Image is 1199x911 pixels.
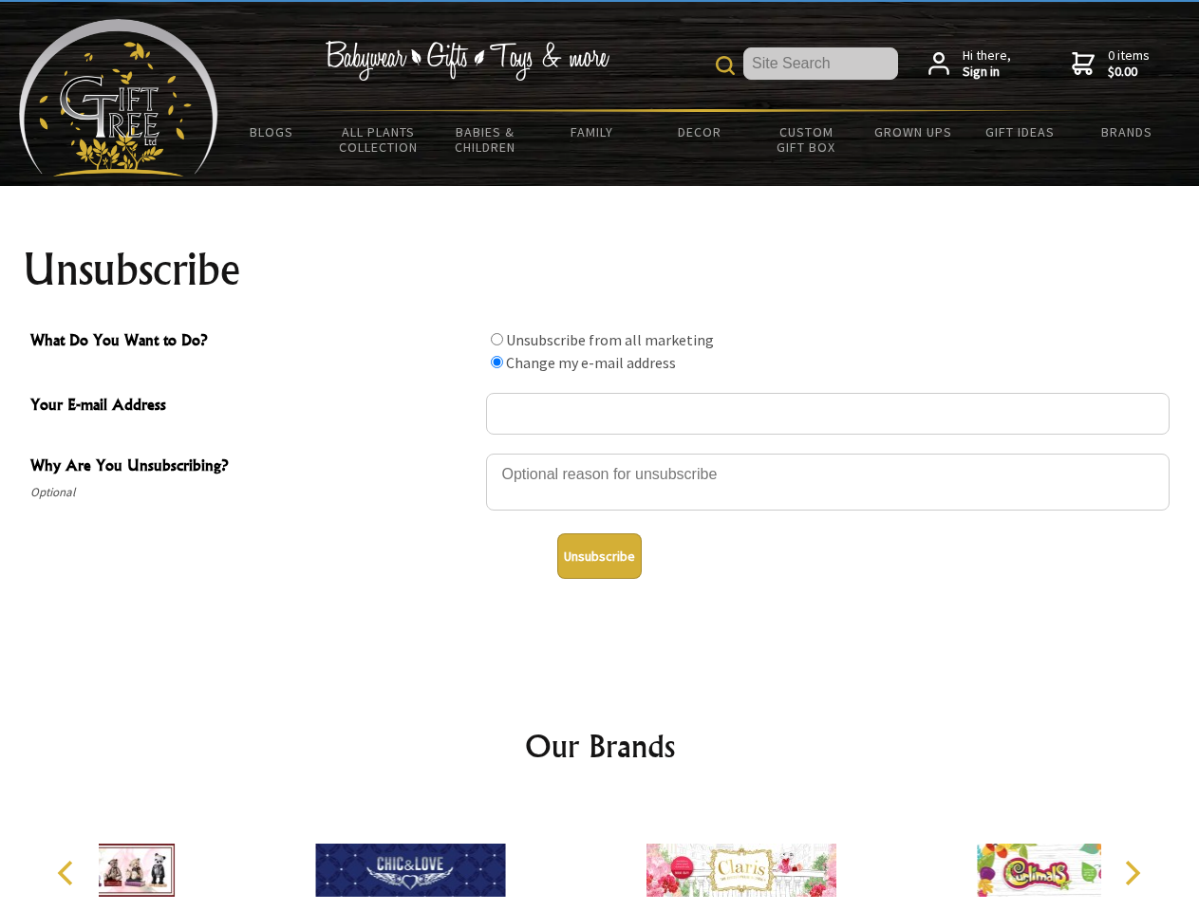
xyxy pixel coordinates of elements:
input: What Do You Want to Do? [491,356,503,368]
a: Grown Ups [859,112,966,152]
a: Gift Ideas [966,112,1074,152]
strong: $0.00 [1108,64,1150,81]
strong: Sign in [963,64,1011,81]
button: Unsubscribe [557,533,642,579]
input: Site Search [743,47,898,80]
textarea: Why Are You Unsubscribing? [486,454,1170,511]
a: BLOGS [218,112,326,152]
a: Hi there,Sign in [928,47,1011,81]
h1: Unsubscribe [23,247,1177,292]
span: 0 items [1108,46,1150,81]
span: Optional [30,481,477,504]
img: Babyware - Gifts - Toys and more... [19,19,218,177]
img: product search [716,56,735,75]
a: Babies & Children [432,112,539,167]
button: Previous [47,852,89,894]
input: What Do You Want to Do? [491,333,503,345]
span: Your E-mail Address [30,393,477,420]
a: Decor [646,112,753,152]
a: All Plants Collection [326,112,433,167]
span: What Do You Want to Do? [30,328,477,356]
a: 0 items$0.00 [1072,47,1150,81]
span: Hi there, [963,47,1011,81]
label: Change my e-mail address [506,353,676,372]
a: Family [539,112,646,152]
span: Why Are You Unsubscribing? [30,454,477,481]
label: Unsubscribe from all marketing [506,330,714,349]
img: Babywear - Gifts - Toys & more [325,41,609,81]
button: Next [1111,852,1152,894]
input: Your E-mail Address [486,393,1170,435]
a: Brands [1074,112,1181,152]
a: Custom Gift Box [753,112,860,167]
h2: Our Brands [38,723,1162,769]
